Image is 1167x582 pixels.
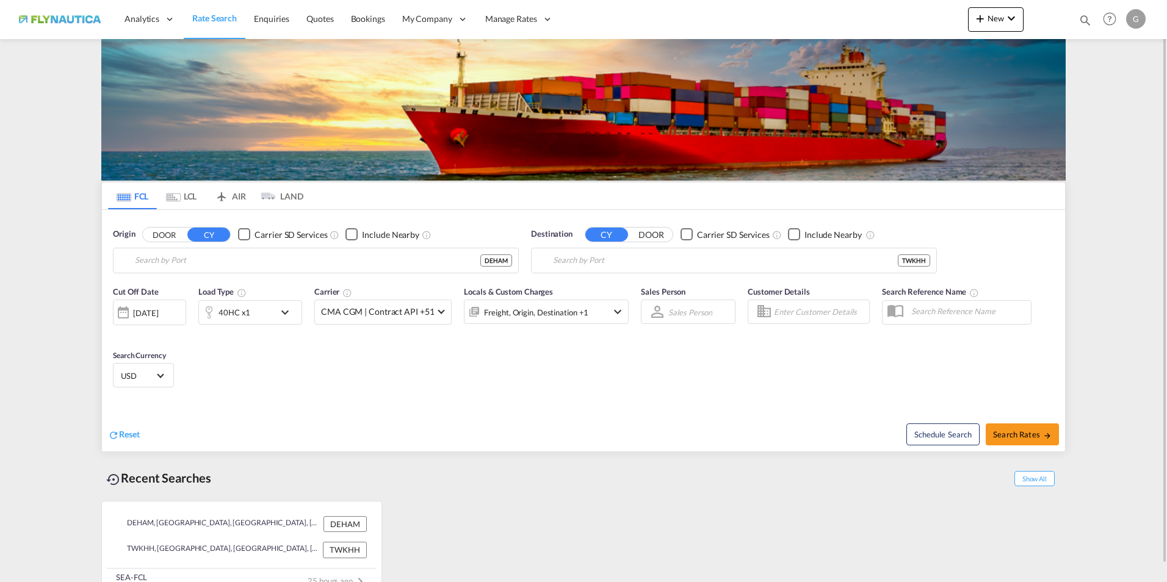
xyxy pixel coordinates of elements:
md-checkbox: Checkbox No Ink [238,228,327,241]
div: TWKHH [323,542,367,558]
img: LCL+%26+FCL+BACKGROUND.png [101,39,1066,181]
div: icon-magnify [1078,13,1092,32]
div: icon-refreshReset [108,428,140,442]
div: Freight Origin Destination Factory Stuffingicon-chevron-down [464,300,629,324]
span: Carrier [314,287,352,296]
div: Help [1099,9,1126,31]
md-tab-item: LAND [255,182,303,209]
span: Origin [113,228,135,240]
span: Customer Details [748,287,809,296]
div: Carrier SD Services [255,229,327,241]
md-icon: icon-refresh [108,429,119,440]
md-tab-item: AIR [206,182,255,209]
span: Reset [119,429,140,439]
span: Locals & Custom Charges [464,287,553,296]
span: Destination [531,228,573,240]
md-icon: icon-arrow-right [1043,431,1052,440]
button: Search Ratesicon-arrow-right [986,423,1059,445]
md-icon: icon-chevron-down [610,304,625,319]
md-icon: Unchecked: Ignores neighbouring ports when fetching rates.Checked : Includes neighbouring ports w... [422,230,432,240]
md-icon: Your search will be saved by the below given name [969,288,979,298]
md-icon: icon-backup-restore [106,472,121,487]
div: 40HC x1icon-chevron-down [198,300,302,325]
md-input-container: Kaohsiung, TWKHH [532,248,936,273]
span: New [973,13,1019,23]
md-select: Select Currency: $ USDUnited States Dollar [120,367,167,384]
div: [DATE] [133,307,158,318]
div: TWKHH, Kaohsiung, Taiwan, Province of China, Greater China & Far East Asia, Asia Pacific [117,542,320,558]
span: Load Type [198,287,247,296]
md-icon: icon-chevron-down [278,305,298,320]
md-icon: icon-airplane [214,189,229,198]
button: DOOR [143,228,186,242]
md-tab-item: LCL [157,182,206,209]
span: USD [121,370,155,381]
span: Quotes [306,13,333,24]
md-icon: Unchecked: Ignores neighbouring ports when fetching rates.Checked : Includes neighbouring ports w... [865,230,875,240]
div: [DATE] [113,300,186,325]
md-datepicker: Select [113,324,122,340]
button: DOOR [630,228,673,242]
div: 40HC x1 [219,304,250,321]
img: 9ba71a70730211f0938d81abc5cb9893.png [18,5,101,33]
button: CY [187,228,230,242]
div: Carrier SD Services [697,229,770,241]
span: Sales Person [641,287,685,296]
span: Manage Rates [485,13,537,25]
div: G [1126,9,1146,29]
div: Include Nearby [804,229,862,241]
md-checkbox: Checkbox No Ink [788,228,862,241]
md-icon: icon-plus 400-fg [973,11,988,26]
md-select: Sales Person [667,303,714,321]
span: Show All [1014,471,1055,486]
span: Bookings [351,13,385,24]
md-icon: icon-chevron-down [1004,11,1019,26]
div: Include Nearby [362,229,419,241]
md-checkbox: Checkbox No Ink [345,228,419,241]
span: Search Currency [113,351,166,360]
div: Recent Searches [101,464,216,492]
div: DEHAM [323,516,367,532]
md-icon: Unchecked: Search for CY (Container Yard) services for all selected carriers.Checked : Search for... [330,230,339,240]
md-icon: Unchecked: Search for CY (Container Yard) services for all selected carriers.Checked : Search for... [772,230,782,240]
span: Rate Search [192,13,237,23]
span: My Company [402,13,452,25]
div: TWKHH [898,254,930,267]
md-input-container: Hamburg, DEHAM [114,248,518,273]
span: CMA CGM | Contract API +51 [321,306,434,318]
input: Search by Port [553,251,898,270]
input: Search by Port [135,251,480,270]
div: DEHAM, Hamburg, Germany, Western Europe, Europe [117,516,320,532]
div: DEHAM [480,254,512,267]
span: Cut Off Date [113,287,159,296]
md-pagination-wrapper: Use the left and right arrow keys to navigate between tabs [108,182,303,209]
button: Note: By default Schedule search will only considerorigin ports, destination ports and cut off da... [906,423,980,445]
input: Search Reference Name [905,302,1031,320]
div: Origin DOOR CY Checkbox No InkUnchecked: Search for CY (Container Yard) services for all selected... [102,210,1065,451]
md-tab-item: FCL [108,182,157,209]
md-icon: The selected Trucker/Carrierwill be displayed in the rate results If the rates are from another f... [342,288,352,298]
md-icon: icon-magnify [1078,13,1092,27]
span: Search Rates [993,429,1052,439]
button: CY [585,228,628,242]
span: Analytics [125,13,159,25]
div: Freight Origin Destination Factory Stuffing [484,304,588,321]
span: Help [1099,9,1120,29]
md-checkbox: Checkbox No Ink [681,228,770,241]
span: Enquiries [254,13,289,24]
button: icon-plus 400-fgNewicon-chevron-down [968,7,1024,32]
input: Enter Customer Details [774,303,865,321]
span: Search Reference Name [882,287,979,296]
md-icon: icon-information-outline [237,288,247,298]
